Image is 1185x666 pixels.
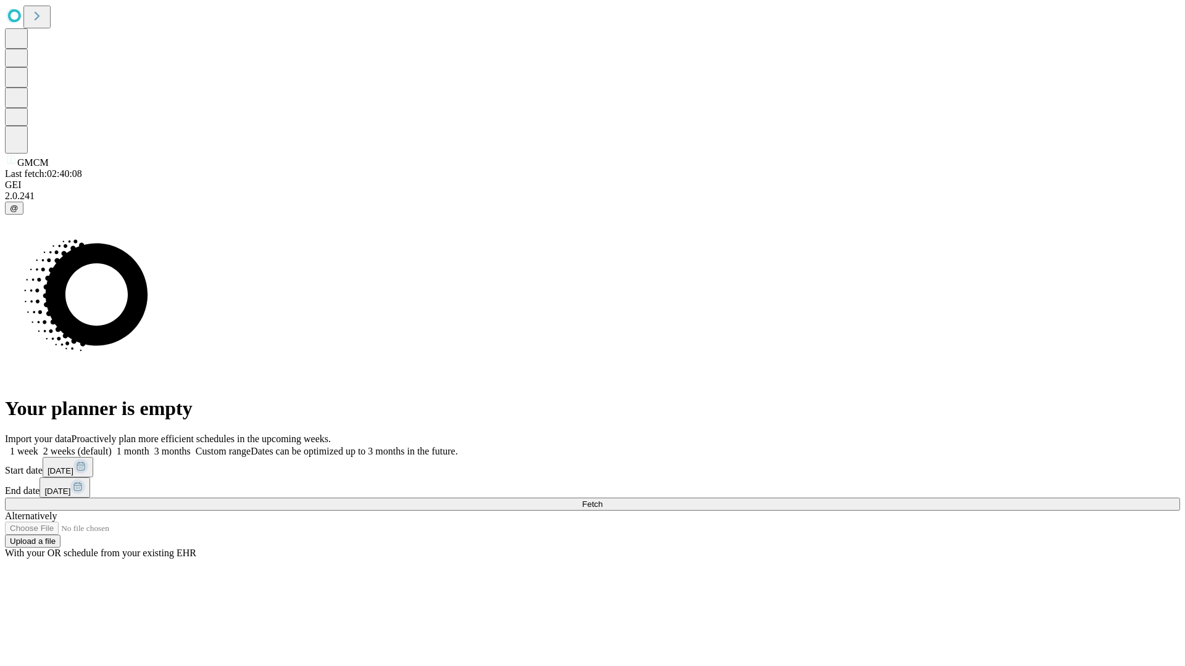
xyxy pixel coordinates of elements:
[10,203,19,213] span: @
[5,191,1180,202] div: 2.0.241
[5,548,196,558] span: With your OR schedule from your existing EHR
[196,446,251,456] span: Custom range
[5,477,1180,498] div: End date
[5,397,1180,420] h1: Your planner is empty
[5,511,57,521] span: Alternatively
[39,477,90,498] button: [DATE]
[43,446,112,456] span: 2 weeks (default)
[48,466,73,475] span: [DATE]
[5,168,82,179] span: Last fetch: 02:40:08
[5,535,60,548] button: Upload a file
[72,434,331,444] span: Proactively plan more efficient schedules in the upcoming weeks.
[17,157,49,168] span: GMCM
[10,446,38,456] span: 1 week
[5,202,23,215] button: @
[44,487,70,496] span: [DATE]
[5,179,1180,191] div: GEI
[251,446,457,456] span: Dates can be optimized up to 3 months in the future.
[43,457,93,477] button: [DATE]
[5,498,1180,511] button: Fetch
[117,446,149,456] span: 1 month
[154,446,191,456] span: 3 months
[5,457,1180,477] div: Start date
[582,499,602,509] span: Fetch
[5,434,72,444] span: Import your data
